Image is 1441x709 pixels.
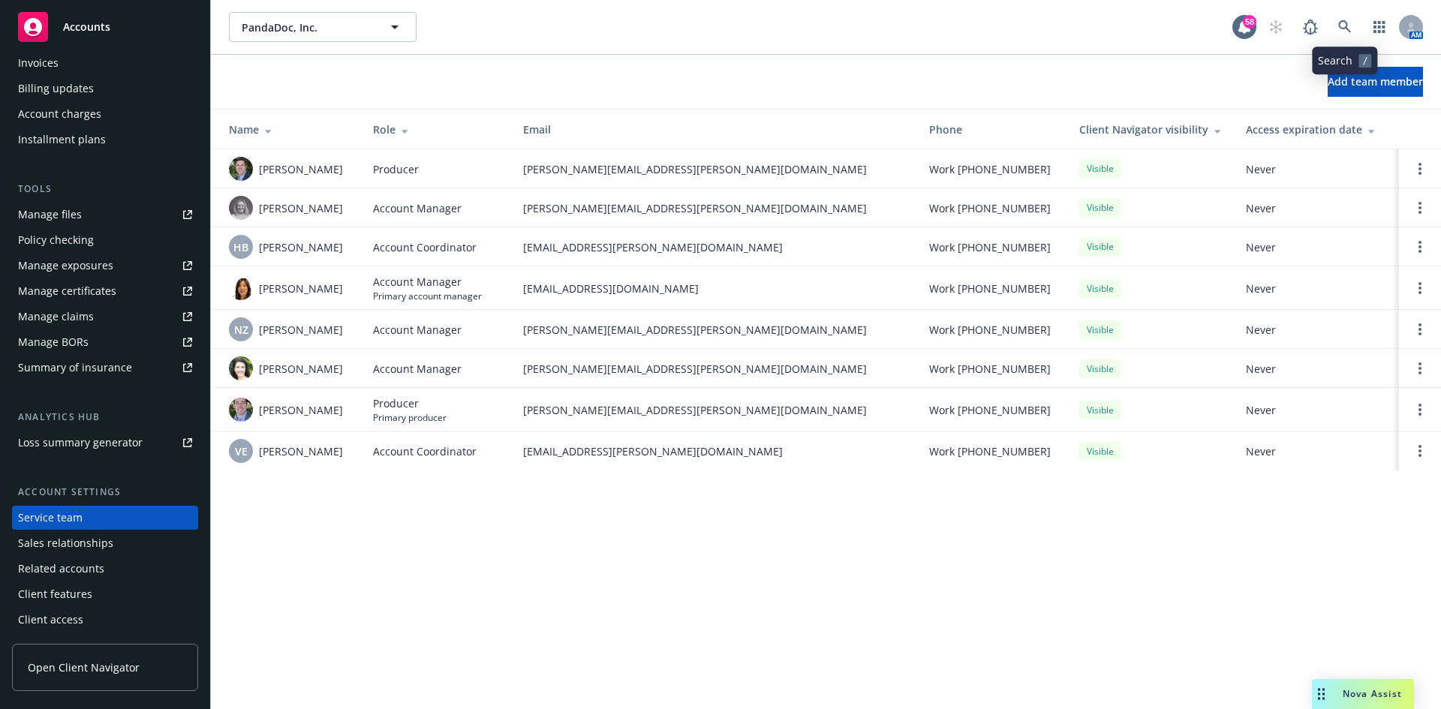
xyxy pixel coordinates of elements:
span: [PERSON_NAME][EMAIL_ADDRESS][PERSON_NAME][DOMAIN_NAME] [523,161,905,177]
span: [EMAIL_ADDRESS][PERSON_NAME][DOMAIN_NAME] [523,443,905,459]
span: Nova Assist [1343,687,1402,700]
div: Manage certificates [18,279,116,303]
a: Loss summary generator [12,431,198,455]
a: Open options [1411,401,1429,419]
a: Related accounts [12,557,198,581]
span: Producer [373,161,419,177]
span: [PERSON_NAME] [259,200,343,216]
span: [PERSON_NAME] [259,361,343,377]
span: Never [1246,239,1387,255]
a: Open options [1411,442,1429,460]
a: Accounts [12,6,198,48]
div: 58 [1243,15,1256,29]
span: [PERSON_NAME][EMAIL_ADDRESS][PERSON_NAME][DOMAIN_NAME] [523,200,905,216]
div: Service team [18,506,83,530]
div: Manage files [18,203,82,227]
div: Access expiration date [1246,122,1387,137]
div: Account charges [18,102,101,126]
a: Switch app [1364,12,1394,42]
a: Open options [1411,238,1429,256]
span: Work [PHONE_NUMBER] [929,200,1051,216]
div: Visible [1079,198,1121,217]
span: VE [235,443,248,459]
span: Account Coordinator [373,239,477,255]
img: photo [229,276,253,300]
div: Account settings [12,485,198,500]
span: Work [PHONE_NUMBER] [929,443,1051,459]
span: Accounts [63,21,110,33]
span: [PERSON_NAME] [259,443,343,459]
div: Analytics hub [12,410,198,425]
div: Invoices [18,51,59,75]
span: Never [1246,281,1387,296]
a: Manage BORs [12,330,198,354]
img: photo [229,157,253,181]
a: Service team [12,506,198,530]
span: [EMAIL_ADDRESS][PERSON_NAME][DOMAIN_NAME] [523,239,905,255]
a: Report a Bug [1295,12,1325,42]
a: Search [1330,12,1360,42]
span: NZ [234,322,248,338]
span: Never [1246,200,1387,216]
span: [PERSON_NAME] [259,161,343,177]
span: [PERSON_NAME][EMAIL_ADDRESS][PERSON_NAME][DOMAIN_NAME] [523,402,905,418]
img: photo [229,196,253,220]
a: Manage claims [12,305,198,329]
span: Never [1246,443,1387,459]
div: Client features [18,582,92,606]
a: Start snowing [1261,12,1291,42]
img: photo [229,356,253,380]
span: Add team member [1328,74,1423,89]
span: Primary producer [373,411,447,424]
div: Summary of insurance [18,356,132,380]
a: Policy checking [12,228,198,252]
button: Nova Assist [1312,679,1414,709]
span: [PERSON_NAME][EMAIL_ADDRESS][PERSON_NAME][DOMAIN_NAME] [523,322,905,338]
span: [PERSON_NAME] [259,402,343,418]
div: Installment plans [18,128,106,152]
a: Sales relationships [12,531,198,555]
div: Visible [1079,159,1121,178]
div: Client Navigator visibility [1079,122,1222,137]
a: Manage files [12,203,198,227]
a: Manage exposures [12,254,198,278]
span: Never [1246,402,1387,418]
div: Billing updates [18,77,94,101]
a: Open options [1411,279,1429,297]
a: Installment plans [12,128,198,152]
span: Account Manager [373,200,462,216]
span: [EMAIL_ADDRESS][DOMAIN_NAME] [523,281,905,296]
a: Manage certificates [12,279,198,303]
span: Primary account manager [373,290,482,302]
div: Manage claims [18,305,94,329]
a: Invoices [12,51,198,75]
div: Drag to move [1312,679,1331,709]
a: Account charges [12,102,198,126]
span: Producer [373,395,447,411]
button: Add team member [1328,67,1423,97]
div: Visible [1079,279,1121,298]
div: Tools [12,182,198,197]
span: [PERSON_NAME] [259,322,343,338]
span: Never [1246,361,1387,377]
span: Never [1246,161,1387,177]
span: Work [PHONE_NUMBER] [929,402,1051,418]
a: Open options [1411,320,1429,338]
span: [PERSON_NAME] [259,239,343,255]
span: Work [PHONE_NUMBER] [929,322,1051,338]
a: Client features [12,582,198,606]
div: Visible [1079,401,1121,419]
div: Role [373,122,499,137]
span: Account Manager [373,274,482,290]
div: Related accounts [18,557,104,581]
span: Open Client Navigator [28,659,140,675]
span: [PERSON_NAME] [259,281,343,296]
span: Work [PHONE_NUMBER] [929,161,1051,177]
div: Name [229,122,349,137]
div: Visible [1079,237,1121,256]
img: photo [229,398,253,422]
span: HB [233,239,248,255]
span: PandaDoc, Inc. [242,20,372,35]
span: [PERSON_NAME][EMAIL_ADDRESS][PERSON_NAME][DOMAIN_NAME] [523,361,905,377]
